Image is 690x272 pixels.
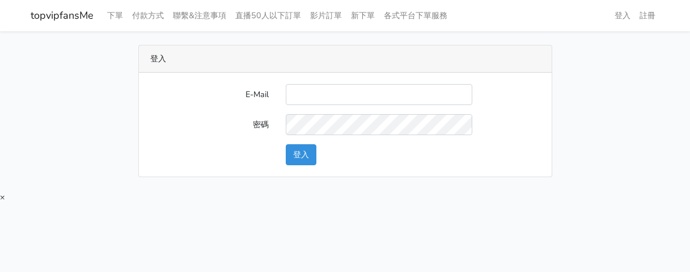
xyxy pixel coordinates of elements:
[103,5,128,27] a: 下單
[128,5,168,27] a: 付款方式
[142,84,277,105] label: E-Mail
[346,5,379,27] a: 新下單
[31,5,94,27] a: topvipfansMe
[635,5,660,27] a: 註冊
[168,5,231,27] a: 聯繫&注意事項
[379,5,452,27] a: 各式平台下單服務
[142,114,277,135] label: 密碼
[610,5,635,27] a: 登入
[286,144,316,165] button: 登入
[139,45,552,73] div: 登入
[306,5,346,27] a: 影片訂單
[231,5,306,27] a: 直播50人以下訂單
